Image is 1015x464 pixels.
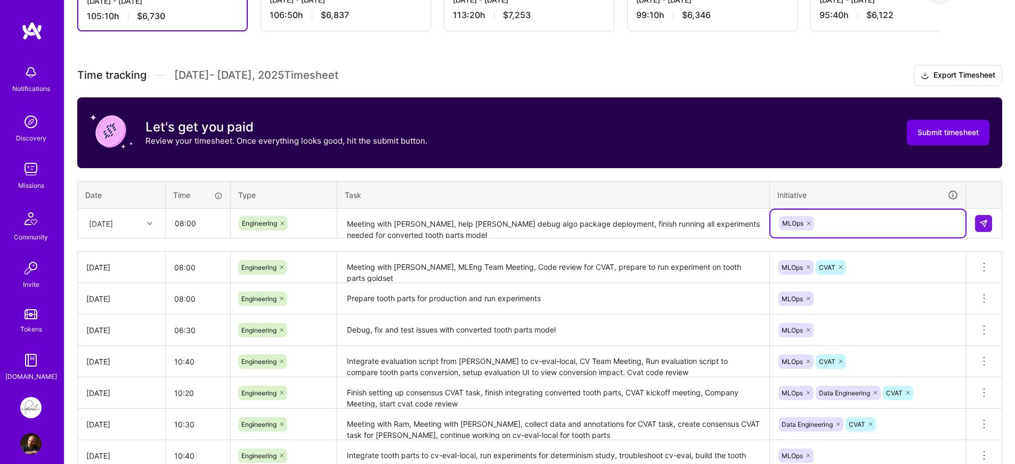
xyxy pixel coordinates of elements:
[20,324,42,335] div: Tokens
[166,316,230,344] input: HH:MM
[270,10,422,21] div: 106:50 h
[907,120,989,145] button: Submit timesheet
[338,378,768,408] textarea: Finish setting up consensus CVAT task, finish integrating converted tooth parts, CVAT kickoff mee...
[241,452,277,460] span: Engineering
[819,389,870,397] span: Data Engineering
[338,316,768,345] textarea: Debug, fix and test issues with converted tooth parts model
[682,10,711,21] span: $6,346
[819,358,835,366] span: CVAT
[975,215,993,232] div: null
[782,326,803,334] span: MLOps
[338,210,768,238] textarea: Meeting with [PERSON_NAME], help [PERSON_NAME] debug algo package deployment, finish running all ...
[917,127,979,138] span: Submit timesheet
[782,219,803,227] span: MLOps
[173,189,223,201] div: Time
[819,10,972,21] div: 95:40 h
[337,181,770,209] th: Task
[636,10,789,21] div: 99:10 h
[241,295,277,303] span: Engineering
[241,389,277,397] span: Engineering
[20,62,42,83] img: bell
[86,450,157,461] div: [DATE]
[166,347,230,376] input: HH:MM
[849,420,865,428] span: CVAT
[78,181,166,209] th: Date
[338,410,768,439] textarea: Meeting with Ram, Meeting with [PERSON_NAME], collect data and annotations for CVAT task, create ...
[886,389,903,397] span: CVAT
[242,219,277,227] span: Engineering
[21,21,43,40] img: logo
[145,135,427,146] p: Review your timesheet. Once everything looks good, hit the submit button.
[16,132,46,144] div: Discovery
[77,69,147,82] span: Time tracking
[241,358,277,366] span: Engineering
[782,263,803,271] span: MLOps
[23,279,39,290] div: Invite
[87,11,238,22] div: 105:10 h
[5,371,57,382] div: [DOMAIN_NAME]
[25,309,37,319] img: tokens
[18,180,44,191] div: Missions
[86,325,157,336] div: [DATE]
[86,419,157,430] div: [DATE]
[20,258,42,279] img: Invite
[14,231,48,243] div: Community
[166,379,230,407] input: HH:MM
[338,284,768,313] textarea: Prepare tooth parts for production and run experiments
[782,452,803,460] span: MLOps
[20,159,42,180] img: teamwork
[321,10,349,21] span: $6,837
[241,263,277,271] span: Engineering
[145,119,427,135] h3: Let's get you paid
[90,110,133,153] img: coin
[137,11,165,22] span: $6,730
[166,253,230,281] input: HH:MM
[453,10,605,21] div: 113:20 h
[166,285,230,313] input: HH:MM
[18,433,44,454] a: User Avatar
[866,10,894,21] span: $6,122
[166,209,230,237] input: HH:MM
[921,70,929,81] i: icon Download
[338,253,768,282] textarea: Meeting with [PERSON_NAME], MLEng Team Meeting, Code review for CVAT, prepare to run experiment o...
[819,263,835,271] span: CVAT
[86,293,157,304] div: [DATE]
[166,410,230,438] input: HH:MM
[777,189,959,201] div: Initiative
[979,219,988,228] img: Submit
[86,356,157,367] div: [DATE]
[174,69,338,82] span: [DATE] - [DATE] , 2025 Timesheet
[503,10,531,21] span: $7,253
[241,420,277,428] span: Engineering
[782,358,803,366] span: MLOps
[20,111,42,132] img: discovery
[914,65,1002,86] button: Export Timesheet
[18,206,44,231] img: Community
[231,181,337,209] th: Type
[86,262,157,273] div: [DATE]
[338,347,768,376] textarea: Integrate evaluation script from [PERSON_NAME] to cv-eval-local, CV Team Meeting, Run evaluation ...
[86,387,157,399] div: [DATE]
[20,350,42,371] img: guide book
[12,83,50,94] div: Notifications
[147,221,152,226] i: icon Chevron
[18,397,44,418] a: Pearl: ML Engineering Team
[782,389,803,397] span: MLOps
[782,295,803,303] span: MLOps
[20,397,42,418] img: Pearl: ML Engineering Team
[241,326,277,334] span: Engineering
[89,218,113,229] div: [DATE]
[782,420,833,428] span: Data Engineering
[20,433,42,454] img: User Avatar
